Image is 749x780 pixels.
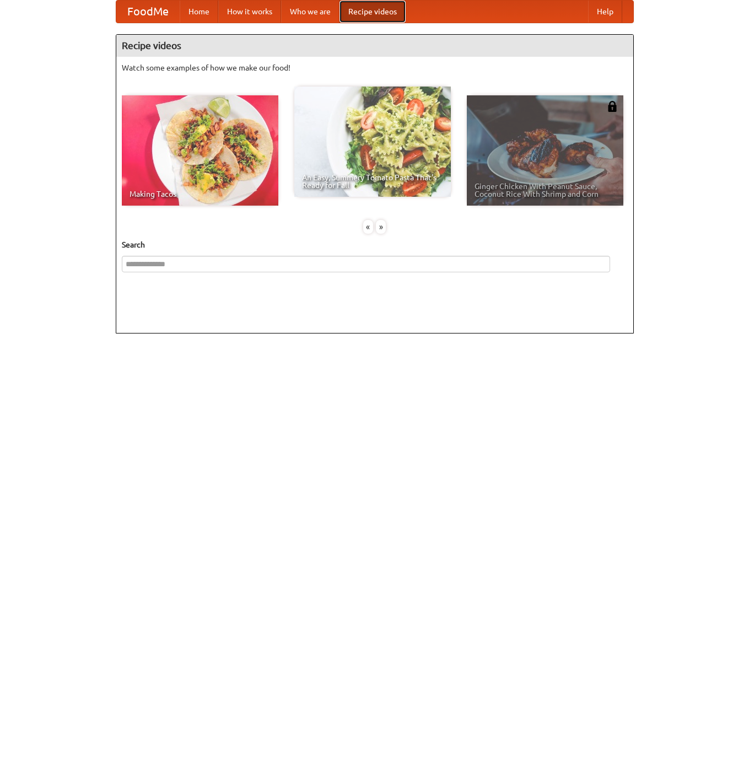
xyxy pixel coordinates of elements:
img: 483408.png [607,101,618,112]
a: An Easy, Summery Tomato Pasta That's Ready for Fall [294,87,451,197]
span: An Easy, Summery Tomato Pasta That's Ready for Fall [302,174,443,189]
div: « [363,220,373,234]
p: Watch some examples of how we make our food! [122,62,628,73]
a: FoodMe [116,1,180,23]
a: Help [588,1,622,23]
h5: Search [122,239,628,250]
a: Home [180,1,218,23]
a: Who we are [281,1,340,23]
a: How it works [218,1,281,23]
span: Making Tacos [130,190,271,198]
a: Recipe videos [340,1,406,23]
a: Making Tacos [122,95,278,206]
div: » [376,220,386,234]
h4: Recipe videos [116,35,633,57]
